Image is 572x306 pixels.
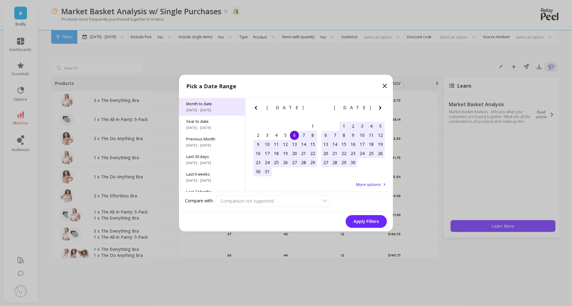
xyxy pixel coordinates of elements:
button: Apply Filters [346,215,387,228]
div: Choose Monday, March 3rd, 2025 [263,131,272,140]
div: Choose Friday, March 21st, 2025 [299,149,308,158]
div: Choose Wednesday, April 2nd, 2025 [348,122,358,131]
div: Choose Friday, March 7th, 2025 [299,131,308,140]
button: Previous Month [320,104,330,114]
button: Next Month [377,104,386,114]
div: Choose Monday, April 21st, 2025 [330,149,339,158]
div: Choose Monday, April 28th, 2025 [330,158,339,167]
p: Pick a Date Range [186,82,236,90]
div: Choose Saturday, April 19th, 2025 [376,140,385,149]
div: Choose Friday, April 4th, 2025 [367,122,376,131]
div: Choose Thursday, April 24th, 2025 [358,149,367,158]
div: Choose Thursday, March 13th, 2025 [290,140,299,149]
div: Choose Sunday, March 9th, 2025 [254,140,263,149]
button: Previous Month [252,104,262,114]
span: Last 3 Months [186,189,238,194]
span: [DATE] [267,105,305,110]
div: Choose Friday, March 28th, 2025 [299,158,308,167]
div: Choose Sunday, March 30th, 2025 [254,167,263,176]
div: Choose Sunday, April 13th, 2025 [321,140,330,149]
div: Choose Wednesday, March 5th, 2025 [281,131,290,140]
div: Choose Wednesday, March 19th, 2025 [281,149,290,158]
div: Choose Saturday, April 5th, 2025 [376,122,385,131]
div: Choose Tuesday, April 8th, 2025 [339,131,348,140]
div: Choose Tuesday, April 29th, 2025 [339,158,348,167]
div: Choose Monday, March 10th, 2025 [263,140,272,149]
span: [DATE] - [DATE] [186,160,238,165]
div: Choose Wednesday, April 9th, 2025 [348,131,358,140]
span: [DATE] [334,105,372,110]
div: Choose Saturday, April 12th, 2025 [376,131,385,140]
div: Choose Saturday, March 29th, 2025 [308,158,317,167]
label: Compare with: [185,198,214,204]
div: Choose Sunday, April 27th, 2025 [321,158,330,167]
div: Choose Saturday, March 15th, 2025 [308,140,317,149]
div: Choose Wednesday, April 30th, 2025 [348,158,358,167]
div: Choose Thursday, March 27th, 2025 [290,158,299,167]
div: Choose Monday, April 14th, 2025 [330,140,339,149]
div: Choose Wednesday, April 23rd, 2025 [348,149,358,158]
div: Choose Sunday, March 23rd, 2025 [254,158,263,167]
div: Choose Thursday, April 10th, 2025 [358,131,367,140]
div: Choose Monday, March 24th, 2025 [263,158,272,167]
span: Last 6 weeks [186,171,238,177]
div: Choose Thursday, March 20th, 2025 [290,149,299,158]
div: Choose Tuesday, March 4th, 2025 [272,131,281,140]
div: Choose Tuesday, March 25th, 2025 [272,158,281,167]
span: Month to date [186,101,238,106]
div: Choose Wednesday, April 16th, 2025 [348,140,358,149]
span: [DATE] - [DATE] [186,108,238,113]
div: Choose Tuesday, April 1st, 2025 [339,122,348,131]
div: Choose Tuesday, April 22nd, 2025 [339,149,348,158]
div: Choose Thursday, April 3rd, 2025 [358,122,367,131]
span: Last 30 days [186,154,238,159]
div: Choose Monday, March 31st, 2025 [263,167,272,176]
span: Year to date [186,119,238,124]
div: Choose Saturday, April 26th, 2025 [376,149,385,158]
div: Choose Friday, March 14th, 2025 [299,140,308,149]
div: Choose Friday, April 25th, 2025 [367,149,376,158]
div: Choose Saturday, March 1st, 2025 [308,122,317,131]
div: Choose Tuesday, March 11th, 2025 [272,140,281,149]
div: Choose Wednesday, March 26th, 2025 [281,158,290,167]
div: Choose Monday, April 7th, 2025 [330,131,339,140]
span: [DATE] - [DATE] [186,178,238,183]
div: Choose Thursday, March 6th, 2025 [290,131,299,140]
div: Choose Tuesday, April 15th, 2025 [339,140,348,149]
span: [DATE] - [DATE] [186,143,238,148]
div: Choose Monday, March 17th, 2025 [263,149,272,158]
div: Choose Sunday, April 6th, 2025 [321,131,330,140]
div: Choose Saturday, March 8th, 2025 [308,131,317,140]
span: [DATE] - [DATE] [186,125,238,130]
div: Choose Friday, April 11th, 2025 [367,131,376,140]
span: More options [356,182,381,187]
div: Choose Thursday, April 17th, 2025 [358,140,367,149]
span: Previous Month [186,136,238,142]
div: Choose Sunday, April 20th, 2025 [321,149,330,158]
div: month 2025-03 [254,122,317,176]
button: Next Month [309,104,319,114]
div: month 2025-04 [321,122,385,167]
div: Choose Sunday, March 2nd, 2025 [254,131,263,140]
div: Choose Friday, April 18th, 2025 [367,140,376,149]
div: Choose Wednesday, March 12th, 2025 [281,140,290,149]
div: Choose Tuesday, March 18th, 2025 [272,149,281,158]
div: Choose Saturday, March 22nd, 2025 [308,149,317,158]
div: Choose Sunday, March 16th, 2025 [254,149,263,158]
